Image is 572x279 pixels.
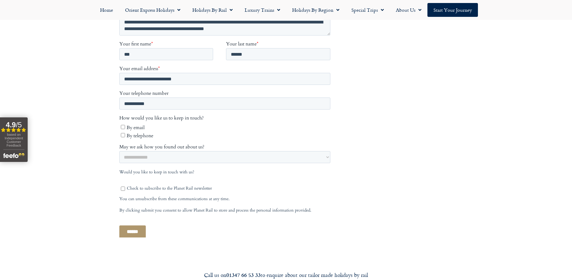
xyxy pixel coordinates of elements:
[94,3,119,17] a: Home
[390,3,427,17] a: About Us
[119,3,186,17] a: Orient Express Holidays
[118,271,454,278] div: Call us on to enquire about our tailor made holidays by rail
[286,3,345,17] a: Holidays by Region
[427,3,478,17] a: Start your Journey
[226,271,261,279] strong: 01347 66 53 33
[239,3,286,17] a: Luxury Trains
[345,3,390,17] a: Special Trips
[3,3,569,17] nav: Menu
[186,3,239,17] a: Holidays by Rail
